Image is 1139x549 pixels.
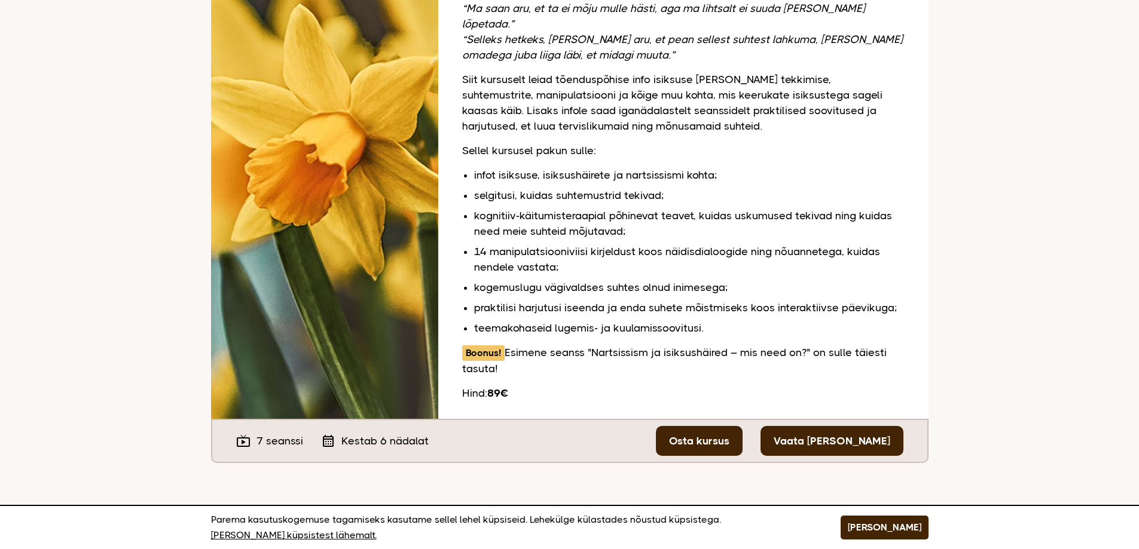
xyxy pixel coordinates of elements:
a: [PERSON_NAME] küpsistest lähemalt. [211,527,377,543]
li: kognitiiv-käitumisteraapial põhinevat teavet, kuidas uskumused tekivad ning kuidas need meie suht... [474,208,905,239]
li: praktilisi harjutusi iseenda ja enda suhete mõistmiseks koos interaktiivse päevikuga; [474,300,905,315]
li: selgitusi, kuidas suhtemustrid tekivad; [474,188,905,203]
a: Osta kursus [656,426,743,456]
a: Vaata [PERSON_NAME] [761,426,903,456]
div: 7 seanssi [236,433,303,449]
li: teemakohaseid lugemis- ja kuulamissoovitusi. [474,320,905,336]
i: calendar_month [321,434,335,448]
b: 89€ [487,387,508,399]
p: Esimene seanss "Nartsissism ja isiksushäired – mis need on?" on sulle täiesti tasuta! [462,345,905,376]
i: live_tv [236,434,251,448]
li: kogemuslugu vägivaldses suhtes olnud inimesega; [474,280,905,295]
li: infot isiksuse, isiksushäirete ja nartsissismi kohta; [474,167,905,183]
p: Sellel kursusel pakun sulle: [462,143,905,158]
div: Hind: [462,385,905,401]
li: 14 manipulatsiooniviisi kirjeldust koos näidisdialoogide ning nõuannetega, kuidas nendele vastata; [474,244,905,275]
p: Siit kursuselt leiad tõenduspõhise info isiksuse [PERSON_NAME] tekkimise, suhtemustrite, manipula... [462,72,905,134]
p: Parema kasutuskogemuse tagamiseks kasutame sellel lehel küpsiseid. Lehekülge külastades nõustud k... [211,512,811,543]
div: Kestab 6 nädalat [321,433,429,449]
button: [PERSON_NAME] [841,516,929,539]
span: Boonus! [462,345,505,361]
